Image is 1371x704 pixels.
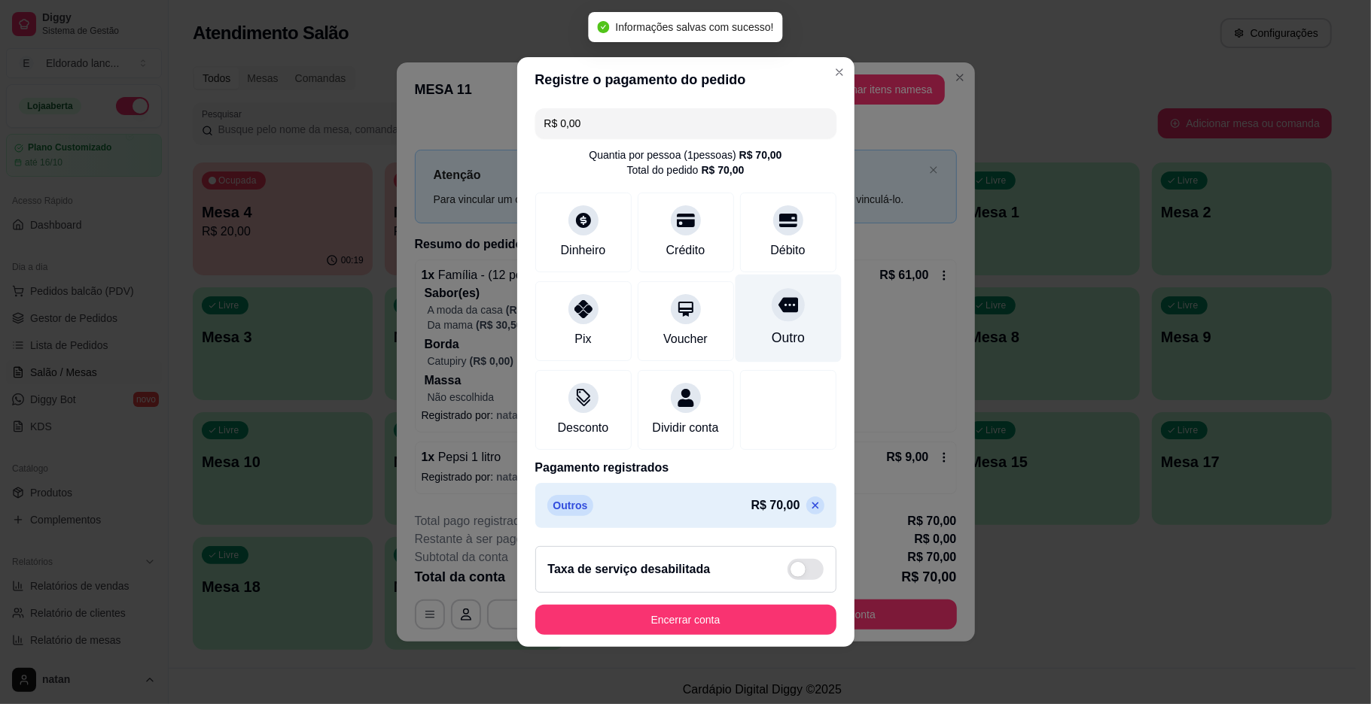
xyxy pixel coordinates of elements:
[770,241,805,259] div: Débito
[666,241,705,259] div: Crédito
[702,162,745,178] div: R$ 70,00
[597,21,609,33] span: check-circle
[589,147,781,162] div: Quantia por pessoa ( 1 pessoas)
[544,108,827,138] input: Ex.: hambúrguer de cordeiro
[547,495,594,516] p: Outros
[615,21,773,33] span: Informações salvas com sucesso!
[535,605,836,635] button: Encerrar conta
[535,459,836,477] p: Pagamento registrados
[558,419,609,437] div: Desconto
[663,330,708,348] div: Voucher
[751,496,800,514] p: R$ 70,00
[827,60,852,84] button: Close
[771,328,804,347] div: Outro
[627,162,745,178] div: Total do pedido
[574,330,591,348] div: Pix
[561,241,606,259] div: Dinheiro
[517,57,855,102] header: Registre o pagamento do pedido
[652,419,718,437] div: Dividir conta
[739,147,782,162] div: R$ 70,00
[548,560,711,578] h2: Taxa de serviço desabilitada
